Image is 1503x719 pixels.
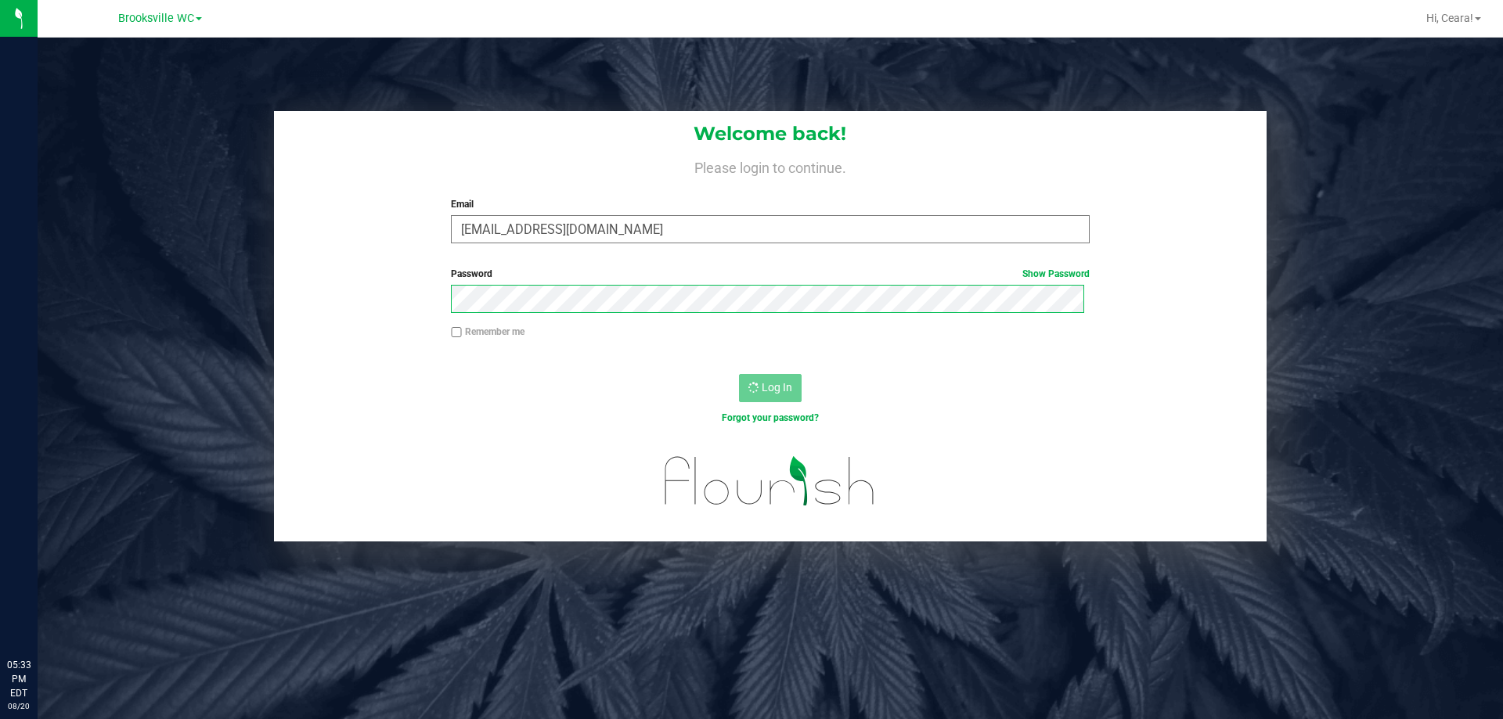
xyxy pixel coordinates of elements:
[762,381,792,394] span: Log In
[451,325,524,339] label: Remember me
[274,156,1267,175] h4: Please login to continue.
[118,12,194,25] span: Brooksville WC
[739,374,802,402] button: Log In
[274,124,1267,144] h1: Welcome back!
[451,197,1089,211] label: Email
[646,441,894,521] img: flourish_logo.svg
[1426,12,1473,24] span: Hi, Ceara!
[7,658,31,700] p: 05:33 PM EDT
[7,700,31,712] p: 08/20
[722,412,819,423] a: Forgot your password?
[451,327,462,338] input: Remember me
[451,268,492,279] span: Password
[1022,268,1090,279] a: Show Password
